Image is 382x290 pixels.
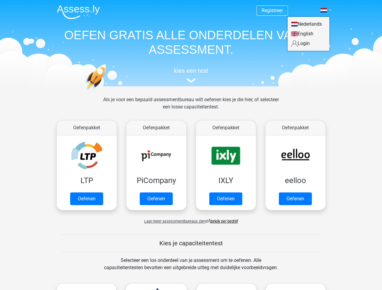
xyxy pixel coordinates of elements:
a: Nederlands [288,19,329,29]
div: Selecteer een los onderdeel van je assessment om te oefenen. Alle capaciteitentesten bevatten een... [98,257,284,279]
a: Oefenen [70,192,103,205]
h5: kies een test [52,67,330,74]
h5: Kies je capaciteitentest [62,240,320,247]
a: Oefenen [209,192,242,205]
a: Oefenen [140,192,173,205]
div: Als je voor een bepaald assessmentbureau wilt oefenen kies je die hier, of selecteer een losse ca... [98,96,284,118]
div: of [52,213,330,225]
img: assessment [187,78,196,83]
img: Assessly [57,5,100,19]
img: oefenen [85,64,130,119]
a: Bekijk per bedrijf [210,219,238,224]
a: kies een test [52,67,330,83]
a: Login [288,39,329,48]
a: Registreer [262,8,283,13]
a: Oefenen [279,192,312,205]
h1: OEFEN GRATIS ALLE ONDERDELEN VAN JE ASSESSMENT. [52,28,330,57]
span: Laat meer assessmentbureaus zien [144,219,206,224]
a: English [288,29,329,39]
